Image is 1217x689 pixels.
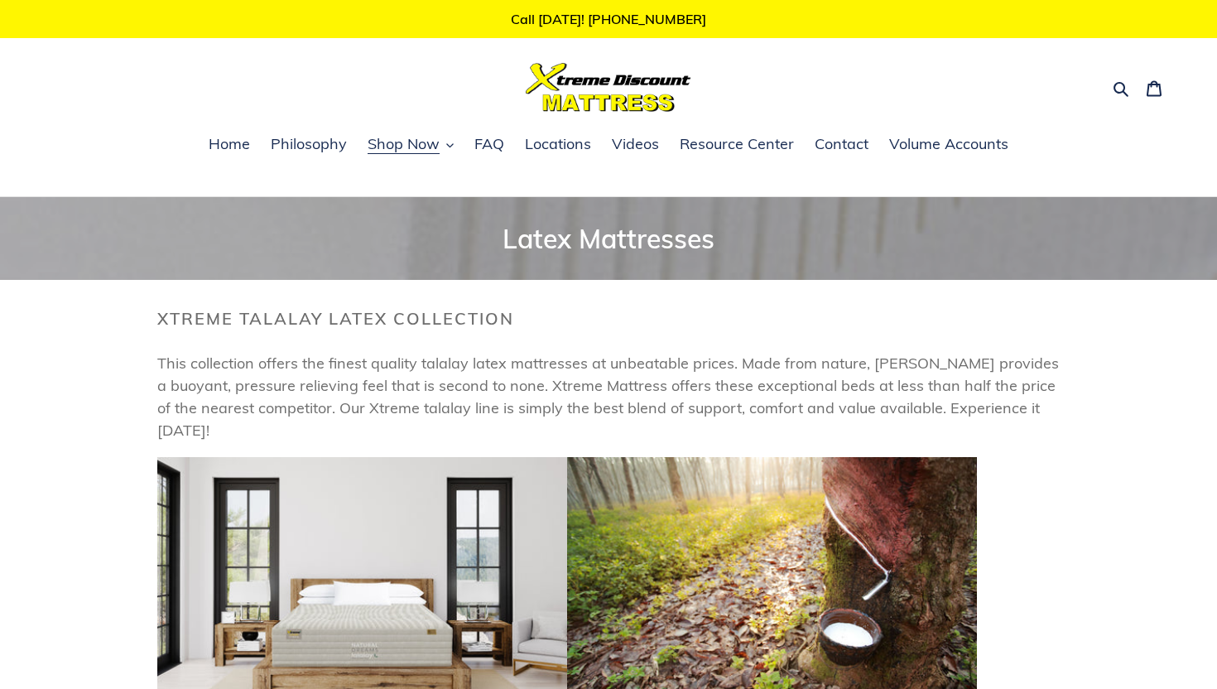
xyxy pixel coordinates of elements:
span: Contact [815,134,868,154]
span: Philosophy [271,134,347,154]
span: Resource Center [680,134,794,154]
span: Videos [612,134,659,154]
span: Locations [525,134,591,154]
a: Videos [604,132,667,157]
a: Locations [517,132,599,157]
img: Xtreme Discount Mattress [526,63,691,112]
p: This collection offers the finest quality talalay latex mattresses at unbeatable prices. Made fro... [157,352,1060,441]
a: FAQ [466,132,512,157]
span: Shop Now [368,134,440,154]
button: Shop Now [359,132,462,157]
a: Resource Center [671,132,802,157]
a: Contact [806,132,877,157]
a: Home [200,132,258,157]
span: Volume Accounts [889,134,1008,154]
span: Latex Mattresses [503,222,714,255]
a: Volume Accounts [881,132,1017,157]
h2: Xtreme Talalay Latex Collection [157,309,1060,329]
span: Home [209,134,250,154]
span: FAQ [474,134,504,154]
a: Philosophy [262,132,355,157]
